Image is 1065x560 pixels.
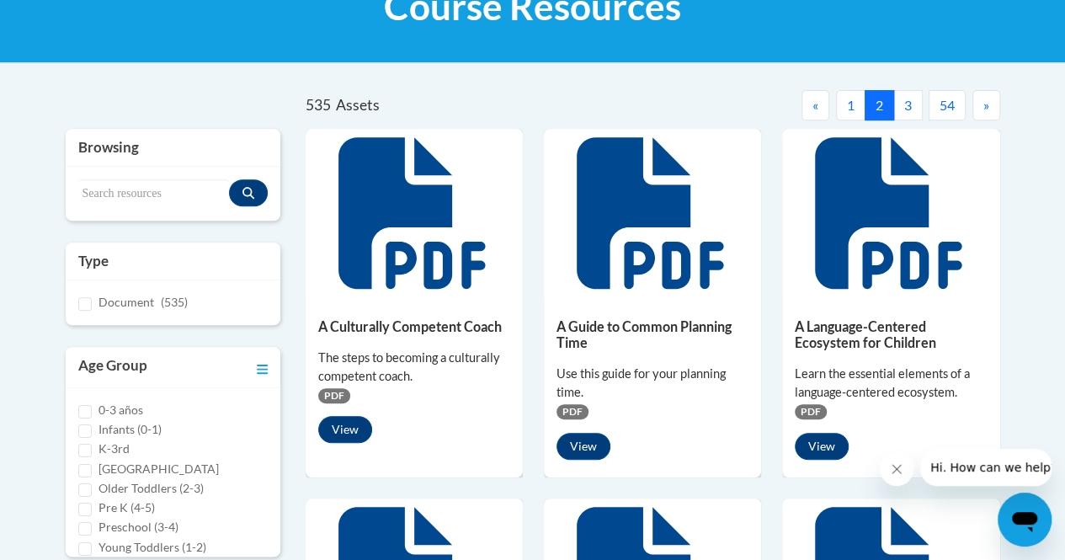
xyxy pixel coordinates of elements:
[306,96,331,114] span: 535
[998,493,1052,547] iframe: Button to launch messaging window
[99,460,219,478] label: [GEOGRAPHIC_DATA]
[10,12,136,25] span: Hi. How can we help?
[865,90,894,120] button: 2
[99,401,143,419] label: 0-3 años
[556,365,748,402] div: Use this guide for your planning time.
[336,96,380,114] span: Assets
[229,179,268,206] button: Search resources
[161,295,188,309] span: (535)
[893,90,923,120] button: 3
[99,440,130,458] label: K-3rd
[78,251,268,271] h3: Type
[795,365,987,402] div: Learn the essential elements of a language-centered ecosystem.
[812,97,818,113] span: «
[795,433,849,460] button: View
[795,318,987,351] h5: A Language-Centered Ecosystem for Children
[556,404,588,419] span: PDF
[257,355,268,379] a: Toggle collapse
[99,295,154,309] span: Document
[929,90,966,120] button: 54
[99,420,162,439] label: Infants (0-1)
[99,538,206,557] label: Young Toddlers (1-2)
[983,97,989,113] span: »
[972,90,1000,120] button: Next
[652,90,1000,120] nav: Pagination Navigation
[836,90,865,120] button: 1
[880,452,913,486] iframe: Close message
[318,388,350,403] span: PDF
[318,416,372,443] button: View
[99,518,178,536] label: Preschool (3-4)
[795,404,827,419] span: PDF
[99,479,204,498] label: Older Toddlers (2-3)
[556,318,748,351] h5: A Guide to Common Planning Time
[556,433,610,460] button: View
[78,137,268,157] h3: Browsing
[318,349,510,386] div: The steps to becoming a culturally competent coach.
[318,318,510,334] h5: A Culturally Competent Coach
[920,449,1052,486] iframe: Message from company
[78,355,147,379] h3: Age Group
[801,90,829,120] button: Previous
[99,499,155,517] label: Pre K (4-5)
[78,179,229,208] input: Search resources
